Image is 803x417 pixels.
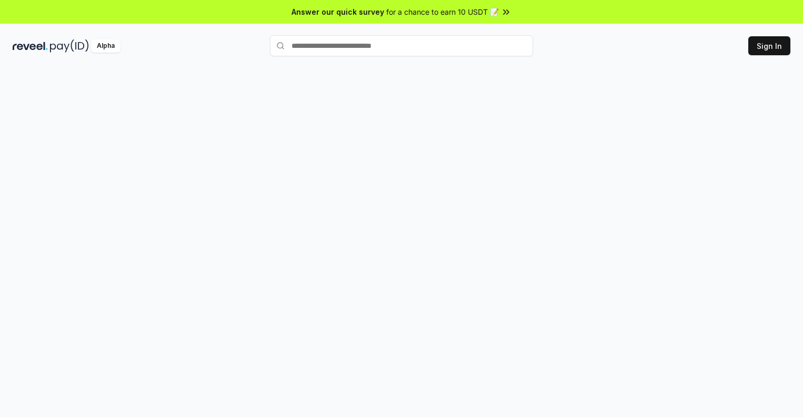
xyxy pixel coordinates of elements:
[91,39,121,53] div: Alpha
[13,39,48,53] img: reveel_dark
[386,6,499,17] span: for a chance to earn 10 USDT 📝
[292,6,384,17] span: Answer our quick survey
[748,36,790,55] button: Sign In
[50,39,89,53] img: pay_id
